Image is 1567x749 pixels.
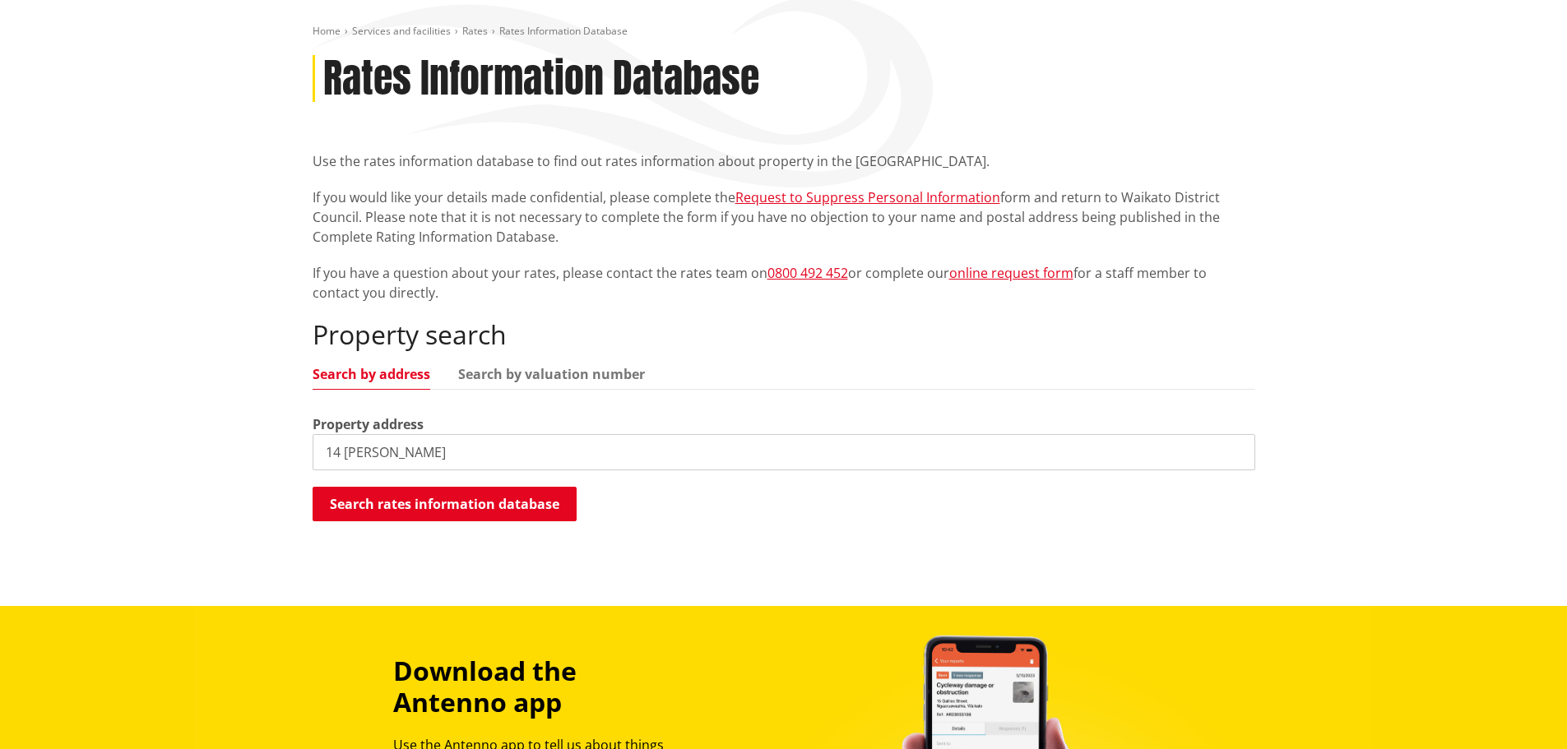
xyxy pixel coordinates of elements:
[949,264,1073,282] a: online request form
[352,24,451,38] a: Services and facilities
[313,24,341,38] a: Home
[767,264,848,282] a: 0800 492 452
[313,151,1255,171] p: Use the rates information database to find out rates information about property in the [GEOGRAPHI...
[313,414,424,434] label: Property address
[313,25,1255,39] nav: breadcrumb
[735,188,1000,206] a: Request to Suppress Personal Information
[313,263,1255,303] p: If you have a question about your rates, please contact the rates team on or complete our for a s...
[462,24,488,38] a: Rates
[393,655,691,719] h3: Download the Antenno app
[313,187,1255,247] p: If you would like your details made confidential, please complete the form and return to Waikato ...
[313,487,577,521] button: Search rates information database
[458,368,645,381] a: Search by valuation number
[313,434,1255,470] input: e.g. Duke Street NGARUAWAHIA
[313,368,430,381] a: Search by address
[1491,680,1551,739] iframe: Messenger Launcher
[313,319,1255,350] h2: Property search
[323,55,759,103] h1: Rates Information Database
[499,24,628,38] span: Rates Information Database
